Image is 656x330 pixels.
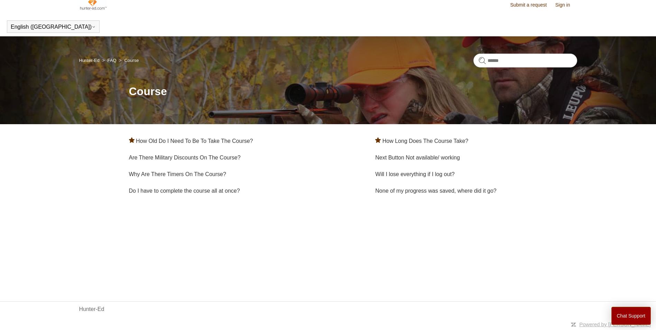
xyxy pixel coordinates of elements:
[555,1,577,9] a: Sign in
[129,188,240,194] a: Do I have to complete the course all at once?
[129,155,241,161] a: Are There Military Discounts On The Course?
[11,24,96,30] button: English ([GEOGRAPHIC_DATA])
[101,58,118,63] li: FAQ
[108,58,117,63] a: FAQ
[118,58,139,63] li: Course
[79,58,100,63] a: Hunter-Ed
[375,137,381,143] svg: Promoted article
[79,305,104,313] a: Hunter-Ed
[129,83,577,100] h1: Course
[375,171,454,177] a: Will I lose everything if I log out?
[382,138,468,144] a: How Long Does The Course Take?
[129,171,226,177] a: Why Are There Timers On The Course?
[136,138,253,144] a: How Old Do I Need To Be To Take The Course?
[579,321,651,327] a: Powered by [PERSON_NAME]
[510,1,554,9] a: Submit a request
[129,137,135,143] svg: Promoted article
[124,58,139,63] a: Course
[473,54,577,67] input: Search
[375,188,496,194] a: None of my progress was saved, where did it go?
[375,155,460,161] a: Next Button Not available/ working
[79,58,101,63] li: Hunter-Ed
[611,307,651,325] button: Chat Support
